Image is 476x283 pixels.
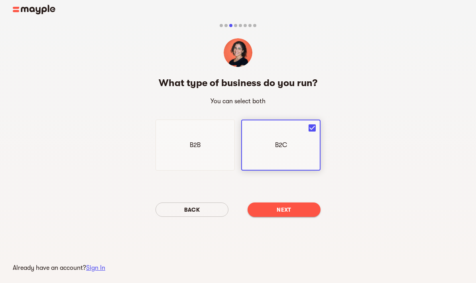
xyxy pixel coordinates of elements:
[86,264,105,271] a: Sign In
[155,120,235,171] div: B2B
[155,202,228,217] button: Back
[159,77,317,89] h5: What type of business do you run?
[224,38,252,67] img: Rakefet
[248,202,321,217] button: Next
[162,205,222,214] span: Back
[13,5,55,14] img: Main logo
[275,140,287,150] p: B2C
[241,120,321,171] div: B2C
[190,140,201,150] p: B2B
[13,263,105,273] p: Already have an account?
[254,205,314,214] span: Next
[159,96,317,107] h6: You can select both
